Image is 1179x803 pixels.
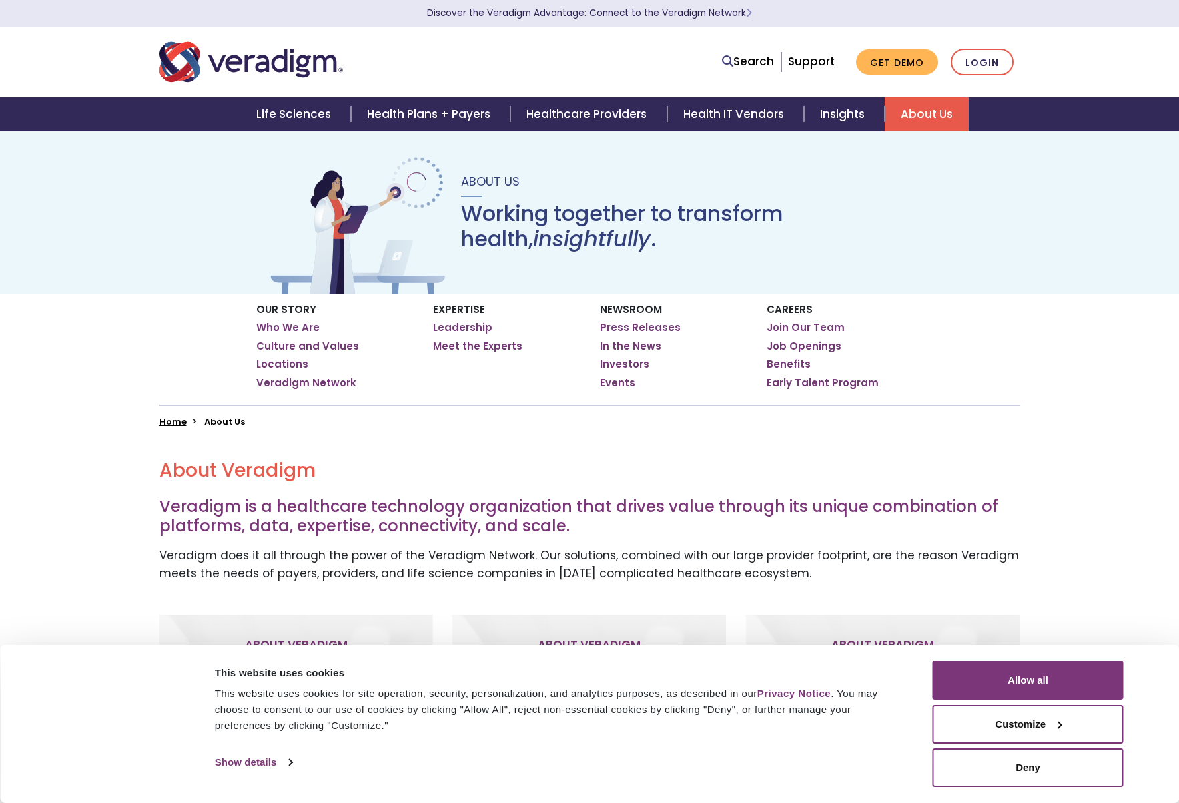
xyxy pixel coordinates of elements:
div: This website uses cookies for site operation, security, personalization, and analytics purposes, ... [215,686,903,734]
a: Who We Are [256,321,320,334]
a: Privacy Notice [757,688,831,699]
a: Show details [215,752,292,772]
p: About Veradigm [170,636,422,654]
p: Veradigm does it all through the power of the Veradigm Network. Our solutions, combined with our ... [159,547,1020,583]
p: About Veradigm [463,636,715,654]
a: Job Openings [767,340,841,353]
h3: Veradigm is a healthcare technology organization that drives value through its unique combination... [159,497,1020,536]
a: Investors [600,358,649,371]
span: Learn More [746,7,752,19]
p: About Veradigm [757,636,1009,654]
a: Health Plans + Payers [351,97,510,131]
div: This website uses cookies [215,665,903,681]
a: Home [159,415,187,428]
a: Early Talent Program [767,376,879,390]
h1: Working together to transform health, . [461,201,912,252]
a: Discover the Veradigm Advantage: Connect to the Veradigm NetworkLearn More [427,7,752,19]
a: Health IT Vendors [667,97,804,131]
a: Culture and Values [256,340,359,353]
a: In the News [600,340,661,353]
a: Get Demo [856,49,938,75]
a: Veradigm Network [256,376,356,390]
button: Customize [933,705,1124,744]
a: Insights [804,97,885,131]
button: Deny [933,748,1124,787]
a: Login [951,49,1014,76]
a: About Us [885,97,969,131]
a: Join Our Team [767,321,845,334]
a: Leadership [433,321,492,334]
a: Search [722,53,774,71]
img: Veradigm logo [159,40,343,84]
a: Support [788,53,835,69]
a: Locations [256,358,308,371]
span: About Us [461,173,520,190]
a: Benefits [767,358,811,371]
a: Life Sciences [240,97,351,131]
a: Meet the Experts [433,340,522,353]
a: Events [600,376,635,390]
a: Press Releases [600,321,681,334]
a: Healthcare Providers [510,97,667,131]
em: insightfully [533,224,651,254]
h2: About Veradigm [159,459,1020,482]
button: Allow all [933,661,1124,700]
